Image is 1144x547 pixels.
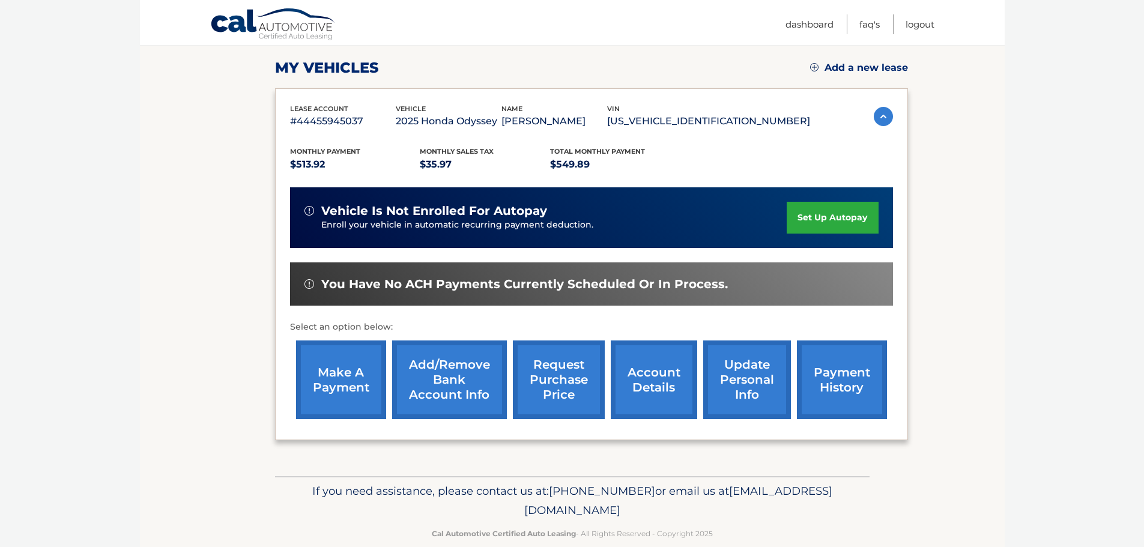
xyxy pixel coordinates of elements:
[396,113,501,130] p: 2025 Honda Odyssey
[290,113,396,130] p: #44455945037
[513,340,605,419] a: request purchase price
[501,113,607,130] p: [PERSON_NAME]
[321,219,787,232] p: Enroll your vehicle in automatic recurring payment deduction.
[420,156,550,173] p: $35.97
[703,340,791,419] a: update personal info
[290,147,360,156] span: Monthly Payment
[810,63,819,71] img: add.svg
[304,206,314,216] img: alert-white.svg
[524,484,832,517] span: [EMAIL_ADDRESS][DOMAIN_NAME]
[290,320,893,334] p: Select an option below:
[549,484,655,498] span: [PHONE_NUMBER]
[550,156,680,173] p: $549.89
[296,340,386,419] a: make a payment
[607,104,620,113] span: vin
[785,14,834,34] a: Dashboard
[290,104,348,113] span: lease account
[283,527,862,540] p: - All Rights Reserved - Copyright 2025
[874,107,893,126] img: accordion-active.svg
[290,156,420,173] p: $513.92
[432,529,576,538] strong: Cal Automotive Certified Auto Leasing
[396,104,426,113] span: vehicle
[321,204,547,219] span: vehicle is not enrolled for autopay
[210,8,336,43] a: Cal Automotive
[283,482,862,520] p: If you need assistance, please contact us at: or email us at
[321,277,728,292] span: You have no ACH payments currently scheduled or in process.
[607,113,810,130] p: [US_VEHICLE_IDENTIFICATION_NUMBER]
[906,14,934,34] a: Logout
[501,104,522,113] span: name
[797,340,887,419] a: payment history
[275,59,379,77] h2: my vehicles
[392,340,507,419] a: Add/Remove bank account info
[859,14,880,34] a: FAQ's
[787,202,878,234] a: set up autopay
[810,62,908,74] a: Add a new lease
[611,340,697,419] a: account details
[550,147,645,156] span: Total Monthly Payment
[420,147,494,156] span: Monthly sales Tax
[304,279,314,289] img: alert-white.svg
